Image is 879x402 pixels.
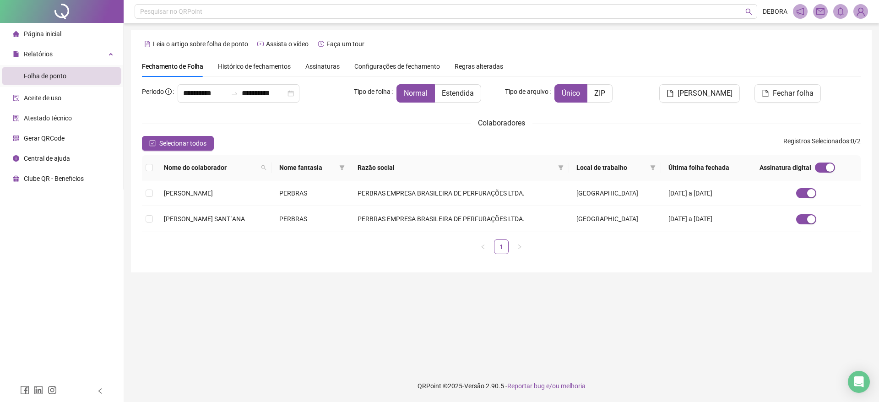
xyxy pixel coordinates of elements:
span: Fechar folha [773,88,814,99]
span: file [13,51,19,57]
span: bell [836,7,845,16]
span: Folha de ponto [24,72,66,80]
span: Clube QR - Beneficios [24,175,84,182]
footer: QRPoint © 2025 - 2.90.5 - [124,370,879,402]
img: 74889 [854,5,868,18]
span: Central de ajuda [24,155,70,162]
td: PERBRAS EMPRESA BRASILEIRA DE PERFURAÇÕES LTDA. [350,180,569,206]
span: Assinatura digital [760,163,811,173]
span: audit [13,95,19,101]
td: PERBRAS EMPRESA BRASILEIRA DE PERFURAÇÕES LTDA. [350,206,569,232]
button: Selecionar todos [142,136,214,151]
td: [DATE] a [DATE] [661,206,752,232]
span: youtube [257,41,264,47]
span: Atestado técnico [24,114,72,122]
span: DEBORA [763,6,787,16]
li: 1 [494,239,509,254]
span: Leia o artigo sobre folha de ponto [153,40,248,48]
span: : 0 / 2 [783,136,861,151]
span: left [480,244,486,250]
span: filter [339,165,345,170]
span: Tipo de arquivo [505,87,548,97]
span: Relatórios [24,50,53,58]
span: notification [796,7,804,16]
span: Razão social [358,163,554,173]
button: [PERSON_NAME] [659,84,740,103]
span: Assista o vídeo [266,40,309,48]
button: right [512,239,527,254]
span: [PERSON_NAME] SANT´ANA [164,215,245,223]
span: file [762,90,769,97]
button: Fechar folha [754,84,821,103]
span: Reportar bug e/ou melhoria [507,382,586,390]
span: [PERSON_NAME] [164,190,213,197]
span: info-circle [165,88,172,95]
span: qrcode [13,135,19,141]
span: filter [648,161,657,174]
span: Histórico de fechamentos [218,63,291,70]
td: PERBRAS [272,180,350,206]
span: Selecionar todos [159,138,206,148]
span: Local de trabalho [576,163,646,173]
span: Colaboradores [478,119,525,127]
td: PERBRAS [272,206,350,232]
button: left [476,239,490,254]
span: Nome do colaborador [164,163,257,173]
span: instagram [48,386,57,395]
span: filter [337,161,347,174]
span: filter [650,165,656,170]
span: [PERSON_NAME] [678,88,732,99]
span: Tipo de folha [354,87,391,97]
div: Open Intercom Messenger [848,371,870,393]
span: Período [142,88,164,95]
span: left [97,388,103,394]
li: Próxima página [512,239,527,254]
span: history [318,41,324,47]
span: info-circle [13,155,19,162]
span: swap-right [231,90,238,97]
span: file-text [144,41,151,47]
span: to [231,90,238,97]
span: Gerar QRCode [24,135,65,142]
span: file [667,90,674,97]
span: Faça um tour [326,40,364,48]
span: Regras alteradas [455,63,503,70]
span: mail [816,7,825,16]
span: Configurações de fechamento [354,63,440,70]
span: ZIP [594,89,605,98]
th: Última folha fechada [661,155,752,180]
span: Aceite de uso [24,94,61,102]
span: facebook [20,386,29,395]
span: linkedin [34,386,43,395]
span: search [745,8,752,15]
span: Assinaturas [305,63,340,70]
span: gift [13,175,19,182]
span: right [517,244,522,250]
span: Página inicial [24,30,61,38]
span: Único [562,89,580,98]
span: Estendida [442,89,474,98]
span: Fechamento de Folha [142,63,203,70]
span: search [259,161,268,174]
li: Página anterior [476,239,490,254]
td: [GEOGRAPHIC_DATA] [569,180,661,206]
span: filter [556,161,565,174]
span: filter [558,165,564,170]
a: 1 [494,240,508,254]
span: Normal [404,89,428,98]
td: [DATE] a [DATE] [661,180,752,206]
span: solution [13,115,19,121]
span: search [261,165,266,170]
span: Nome fantasia [279,163,336,173]
span: home [13,31,19,37]
span: Registros Selecionados [783,137,849,145]
span: check-square [149,140,156,147]
td: [GEOGRAPHIC_DATA] [569,206,661,232]
span: Versão [464,382,484,390]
